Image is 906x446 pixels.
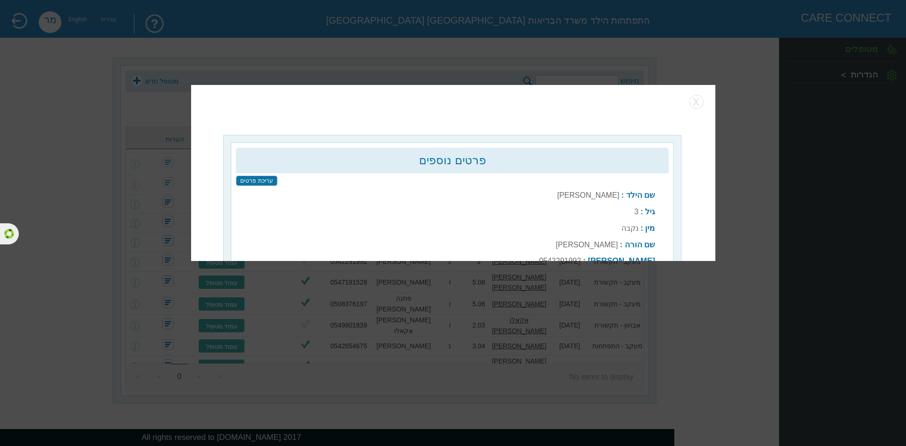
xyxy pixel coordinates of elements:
b: : [620,241,622,249]
label: נקבה [621,224,638,232]
label: [PERSON_NAME] [555,241,618,249]
label: [PERSON_NAME] [557,191,619,199]
b: : [583,257,585,265]
label: 3 [634,208,638,216]
b: גיל [645,207,655,216]
b: [PERSON_NAME] [587,256,655,265]
b: : [640,224,643,232]
input: עריכת פרטים [236,176,277,186]
b: : [640,208,643,216]
label: 0542291992 [539,257,581,265]
b: : [621,191,623,199]
b: שם הורה [624,240,655,249]
b: מין [645,224,655,233]
h2: פרטים נוספים [241,154,664,167]
b: שם הילד [626,191,655,200]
